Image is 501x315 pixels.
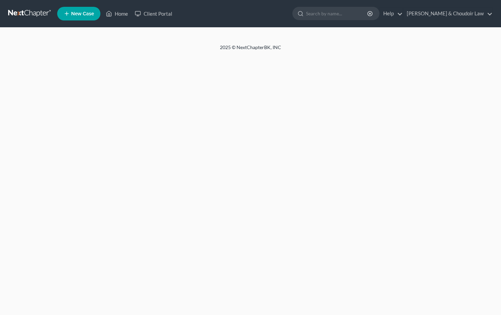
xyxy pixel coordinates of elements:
div: 2025 © NextChapterBK, INC [56,44,445,56]
span: New Case [71,11,94,16]
a: [PERSON_NAME] & Choudoir Law [403,7,492,20]
a: Help [380,7,403,20]
a: Home [102,7,131,20]
a: Client Portal [131,7,176,20]
input: Search by name... [306,7,368,20]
